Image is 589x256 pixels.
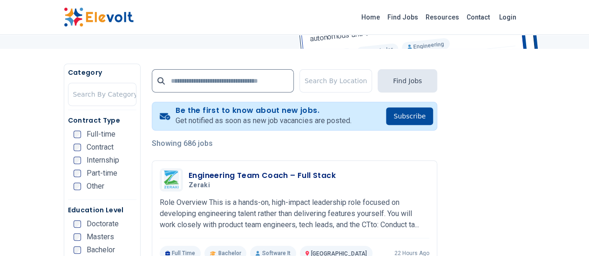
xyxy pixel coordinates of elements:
[74,170,81,177] input: Part-time
[87,246,115,254] span: Bachelor
[87,183,104,190] span: Other
[68,205,136,215] h5: Education Level
[378,69,437,92] button: Find Jobs
[87,157,119,164] span: Internship
[176,106,351,115] h4: Be the first to know about new jobs.
[74,183,81,190] input: Other
[74,144,81,151] input: Contract
[176,115,351,126] p: Get notified as soon as new job vacancies are posted.
[87,170,117,177] span: Part-time
[74,157,81,164] input: Internship
[160,197,429,230] p: Role Overview This is a hands-on, high-impact leadership role focused on developing engineering t...
[74,246,81,254] input: Bachelor
[87,220,119,228] span: Doctorate
[74,220,81,228] input: Doctorate
[152,138,437,149] p: Showing 686 jobs
[463,10,494,25] a: Contact
[384,10,422,25] a: Find Jobs
[68,68,136,77] h5: Category
[189,170,336,181] h3: Engineering Team Coach – Full Stack
[87,233,114,241] span: Masters
[542,211,589,256] iframe: Chat Widget
[386,107,433,125] button: Subscribe
[64,7,134,27] img: Elevolt
[162,171,181,189] img: Zeraki
[358,10,384,25] a: Home
[68,116,136,125] h5: Contract Type
[74,233,81,241] input: Masters
[189,181,210,190] span: Zeraki
[87,131,115,138] span: Full-time
[74,131,81,138] input: Full-time
[422,10,463,25] a: Resources
[87,144,114,151] span: Contract
[494,8,522,26] a: Login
